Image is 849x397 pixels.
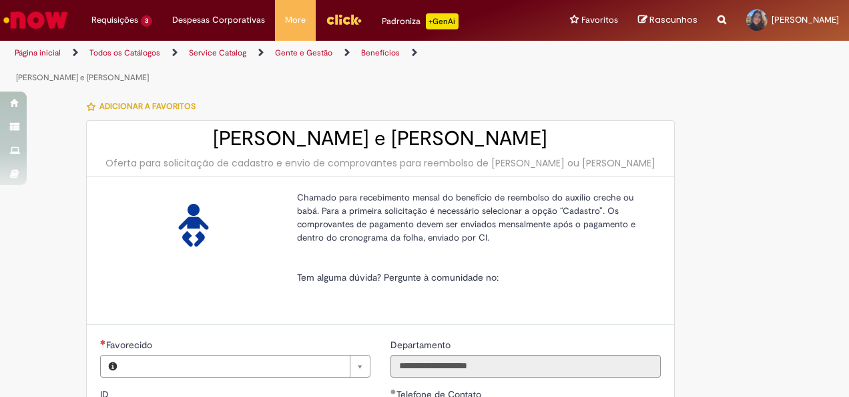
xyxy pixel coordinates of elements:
[390,389,396,394] span: Obrigatório Preenchido
[275,47,332,58] a: Gente e Gestão
[390,338,453,352] label: Somente leitura - Departamento
[1,7,70,33] img: ServiceNow
[172,13,265,27] span: Despesas Corporativas
[638,14,697,27] a: Rascunhos
[125,356,370,377] a: Limpar campo Favorecido
[89,47,160,58] a: Todos os Catálogos
[297,271,651,284] p: Tem alguma dúvida? Pergunte à comunidade no:
[581,13,618,27] span: Favoritos
[326,9,362,29] img: click_logo_yellow_360x200.png
[189,47,246,58] a: Service Catalog
[100,128,661,150] h2: [PERSON_NAME] e [PERSON_NAME]
[86,92,203,120] button: Adicionar a Favoritos
[382,13,459,29] div: Padroniza
[390,355,661,378] input: Departamento
[649,13,697,26] span: Rascunhos
[297,192,635,243] span: Chamado para recebimento mensal do benefício de reembolso do auxílio creche ou babá. Para a prime...
[426,13,459,29] p: +GenAi
[10,41,556,90] ul: Trilhas de página
[100,156,661,170] div: Oferta para solicitação de cadastro e envio de comprovantes para reembolso de [PERSON_NAME] ou [P...
[15,47,61,58] a: Página inicial
[101,356,125,377] button: Favorecido, Visualizar este registro
[100,340,106,345] span: Necessários
[390,339,453,351] span: Somente leitura - Departamento
[772,14,839,25] span: [PERSON_NAME]
[172,204,215,247] img: Auxílio Creche e Babá
[91,13,138,27] span: Requisições
[16,72,149,83] a: [PERSON_NAME] e [PERSON_NAME]
[106,339,155,351] span: Necessários - Favorecido
[285,13,306,27] span: More
[99,101,196,112] span: Adicionar a Favoritos
[141,15,152,27] span: 3
[361,47,400,58] a: Benefícios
